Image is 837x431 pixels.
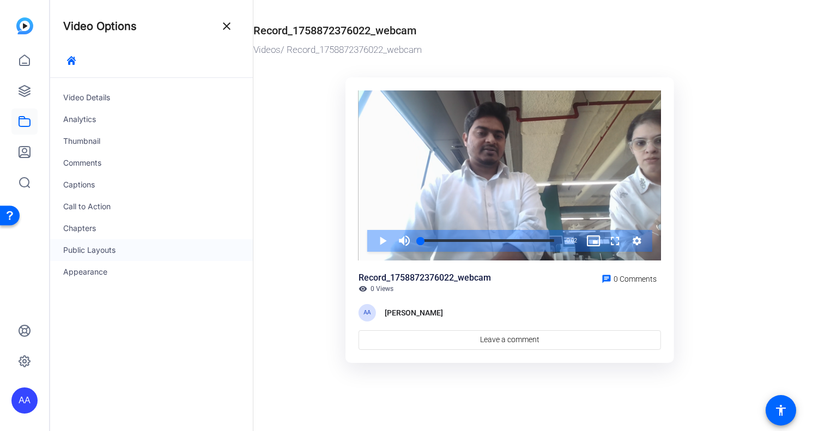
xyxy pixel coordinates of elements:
[359,284,367,293] mat-icon: visibility
[597,271,661,284] a: 0 Comments
[16,17,33,34] img: blue-gradient.svg
[50,239,253,261] div: Public Layouts
[50,130,253,152] div: Thumbnail
[565,238,566,244] span: -
[50,87,253,108] div: Video Details
[421,239,554,242] div: Progress Bar
[50,174,253,196] div: Captions
[583,230,604,252] button: Picture-in-Picture
[63,20,137,33] h4: Video Options
[50,108,253,130] div: Analytics
[385,306,443,319] div: [PERSON_NAME]
[253,22,416,39] div: Record_1758872376022_webcam
[393,230,415,252] button: Mute
[359,330,661,350] a: Leave a comment
[602,274,611,284] mat-icon: chat
[253,44,281,55] a: Videos
[480,334,539,345] span: Leave a comment
[220,20,233,33] mat-icon: close
[50,217,253,239] div: Chapters
[372,230,393,252] button: Play
[371,284,393,293] span: 0 Views
[50,261,253,283] div: Appearance
[359,90,661,260] div: Video Player
[604,230,626,252] button: Fullscreen
[50,196,253,217] div: Call to Action
[50,152,253,174] div: Comments
[567,238,577,244] span: 0:02
[774,404,787,417] mat-icon: accessibility
[359,271,491,284] div: Record_1758872376022_webcam
[359,304,376,321] div: AA
[253,43,761,57] div: / Record_1758872376022_webcam
[614,275,657,283] span: 0 Comments
[11,387,38,414] div: AA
